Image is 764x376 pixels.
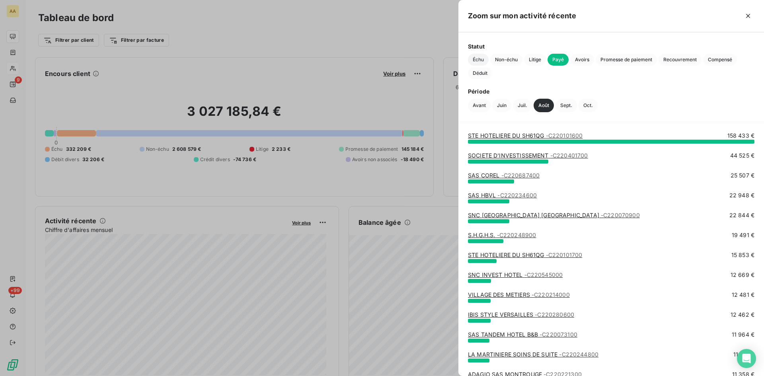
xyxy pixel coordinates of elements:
[570,54,594,66] button: Avoirs
[468,232,536,238] a: S.H.G.H.S.
[468,212,640,218] a: SNC [GEOGRAPHIC_DATA] [GEOGRAPHIC_DATA]
[601,212,640,218] span: - C220070900
[659,54,702,66] button: Recouvrement
[730,152,754,160] span: 44 525 €
[468,87,754,95] span: Période
[731,171,754,179] span: 25 507 €
[524,271,563,278] span: - C220545000
[468,67,492,79] button: Déduit
[737,349,756,368] div: Open Intercom Messenger
[490,54,522,66] button: Non-échu
[468,291,570,298] a: VILLAGE DES METIERS
[540,331,577,338] span: - C220073100
[532,291,570,298] span: - C220214000
[733,351,754,358] span: 11 851 €
[468,10,576,21] h5: Zoom sur mon activité récente
[732,291,754,299] span: 12 481 €
[548,54,569,66] button: Payé
[534,99,554,112] button: Août
[513,99,532,112] button: Juil.
[732,331,754,339] span: 11 964 €
[497,192,537,199] span: - C220234600
[468,351,598,358] a: LA MARTINIERE SOINS DE SUITE
[524,54,546,66] button: Litige
[555,99,577,112] button: Sept.
[468,132,583,139] a: STE HOTELIERE DU SH61QG
[468,54,489,66] button: Échu
[546,132,583,139] span: - C220101600
[468,251,582,258] a: STE HOTELIERE DU SH61QG
[468,99,491,112] button: Avant
[468,271,563,278] a: SNC INVEST HOTEL
[729,211,754,219] span: 22 844 €
[731,251,754,259] span: 15 853 €
[468,331,577,338] a: SAS TANDEM HOTEL B&B
[703,54,737,66] button: Compensé
[732,231,754,239] span: 19 491 €
[727,132,754,140] span: 158 433 €
[729,191,754,199] span: 22 948 €
[535,311,574,318] span: - C220280600
[468,172,540,179] a: SAS COREL
[492,99,511,112] button: Juin
[559,351,598,358] span: - C220244800
[468,311,574,318] a: IBIS STYLE VERSAILLES
[468,192,537,199] a: SAS HBVL
[731,271,754,279] span: 12 669 €
[468,152,588,159] a: SOCIETE D'INVESTISSEMENT
[731,311,754,319] span: 12 462 €
[579,99,598,112] button: Oct.
[468,42,754,51] span: Statut
[550,152,588,159] span: - C220401700
[497,232,536,238] span: - C220248900
[501,172,540,179] span: - C220687400
[596,54,657,66] button: Promesse de paiement
[546,251,583,258] span: - C220101700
